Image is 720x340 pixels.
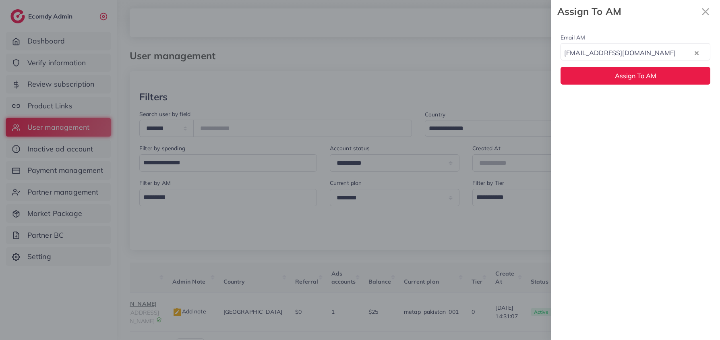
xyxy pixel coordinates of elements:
[561,67,710,84] button: Assign To AM
[697,4,714,20] svg: x
[563,47,677,59] span: [EMAIL_ADDRESS][DOMAIN_NAME]
[561,33,585,41] label: Email AM
[695,48,699,57] button: Clear Selected
[615,72,656,80] span: Assign To AM
[697,3,714,20] button: Close
[557,4,697,19] strong: Assign To AM
[678,45,693,59] input: Search for option
[561,43,710,60] div: Search for option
